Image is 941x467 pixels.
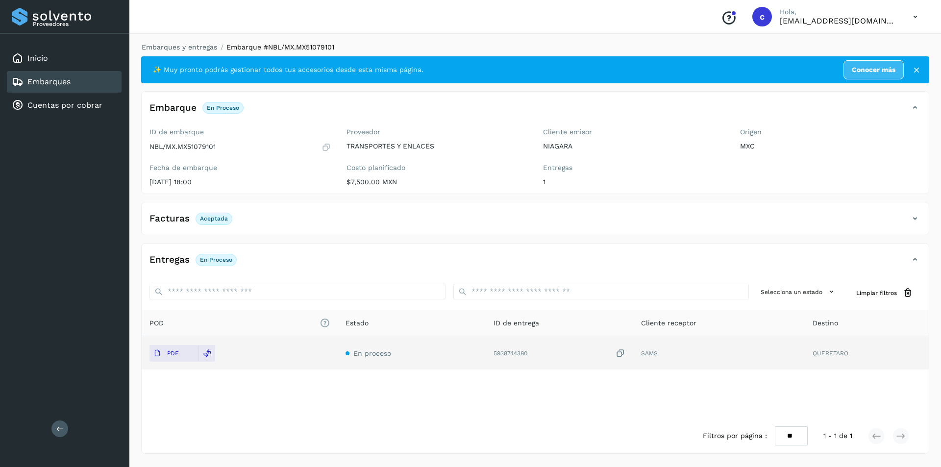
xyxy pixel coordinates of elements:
p: cuentas3@enlacesmet.com.mx [780,16,897,25]
td: SAMS [633,337,805,369]
p: NBL/MX.MX51079101 [149,143,216,151]
span: Limpiar filtros [856,289,897,297]
label: Costo planificado [347,164,528,172]
label: Cliente emisor [543,128,724,136]
button: Selecciona un estado [757,284,841,300]
label: ID de embarque [149,128,331,136]
p: $7,500.00 MXN [347,178,528,186]
p: MXC [740,142,921,150]
div: Inicio [7,48,122,69]
p: NIAGARA [543,142,724,150]
div: EntregasEn proceso [142,251,929,276]
label: Origen [740,128,921,136]
p: PDF [167,350,178,357]
button: Limpiar filtros [848,284,921,302]
span: Estado [346,318,369,328]
p: 1 [543,178,724,186]
div: Reemplazar POD [198,345,215,362]
h4: Entregas [149,254,190,266]
span: 1 - 1 de 1 [823,431,852,441]
a: Embarques [27,77,71,86]
div: 5938744380 [494,348,625,359]
p: En proceso [207,104,239,111]
a: Cuentas por cobrar [27,100,102,110]
div: Cuentas por cobrar [7,95,122,116]
a: Conocer más [843,60,904,79]
label: Entregas [543,164,724,172]
label: Fecha de embarque [149,164,331,172]
p: Proveedores [33,21,118,27]
span: En proceso [353,349,391,357]
span: Embarque #NBL/MX.MX51079101 [226,43,334,51]
label: Proveedor [347,128,528,136]
div: FacturasAceptada [142,210,929,235]
div: EmbarqueEn proceso [142,99,929,124]
h4: Embarque [149,102,197,114]
div: Embarques [7,71,122,93]
p: Aceptada [200,215,228,222]
nav: breadcrumb [141,42,929,52]
span: Cliente receptor [641,318,696,328]
h4: Facturas [149,213,190,224]
span: ID de entrega [494,318,539,328]
span: POD [149,318,330,328]
a: Embarques y entregas [142,43,217,51]
span: Destino [813,318,838,328]
button: PDF [149,345,198,362]
p: Hola, [780,8,897,16]
td: QUERETARO [805,337,929,369]
span: ✨ Muy pronto podrás gestionar todos tus accesorios desde esta misma página. [153,65,423,75]
a: Inicio [27,53,48,63]
span: Filtros por página : [703,431,767,441]
p: TRANSPORTES Y ENLACES [347,142,528,150]
p: En proceso [200,256,232,263]
p: [DATE] 18:00 [149,178,331,186]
